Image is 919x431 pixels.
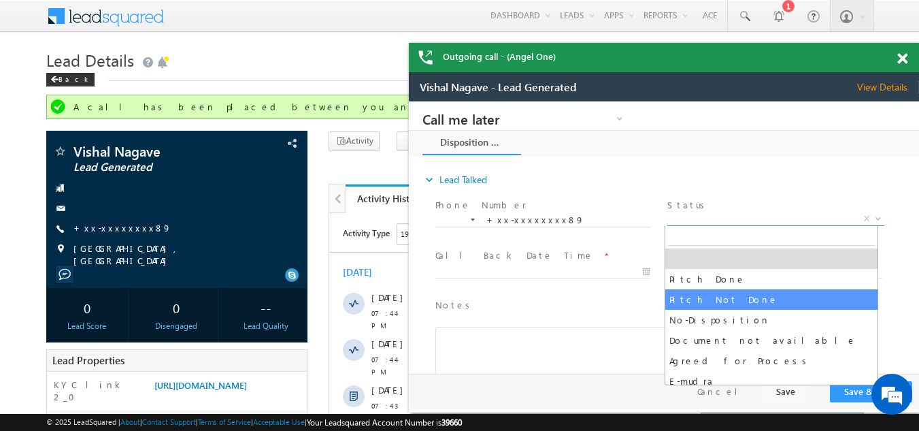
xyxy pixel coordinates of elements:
[42,140,83,165] span: 07:44 PM
[122,93,148,103] span: System
[198,417,251,426] a: Terms of Service
[42,171,73,183] span: [DATE]
[154,379,247,391] a: [URL][DOMAIN_NAME]
[27,225,369,302] div: Rich Text Editor, 40788eee-0fb2-11ec-a811-0adc8a9d82c2__tab1__section1__Notes__Lead__0_lsq-form-m...
[88,125,246,136] span: Owner Assignment Date
[258,97,301,110] label: Status
[68,11,170,31] div: Sales Activity,Email Bounced,Email Link Clicked,Email Marked Spam,Email Opened & 189 more..
[42,125,73,137] span: [DATE]
[18,126,248,323] textarea: Type your message and hit 'Enter'
[205,10,223,31] span: Time
[228,320,303,332] div: Lead Quality
[73,242,284,267] span: [GEOGRAPHIC_DATA], [GEOGRAPHIC_DATA]
[14,10,61,31] span: Activity Type
[42,78,73,91] span: [DATE]
[46,72,101,84] a: Back
[42,187,83,211] span: 07:43 PM
[71,71,229,89] div: Chat with us now
[52,353,124,367] span: Lead Properties
[46,73,95,86] div: Back
[157,93,216,103] span: [DATE] 07:44 PM
[73,222,171,234] a: +xx-xxxxxxxx89
[455,111,461,123] span: X
[329,131,380,151] button: Activity
[50,320,125,332] div: Lead Score
[23,71,57,89] img: d_60004797649_company_0_60004797649
[120,417,140,426] a: About
[54,379,141,403] label: KYC link 2_0
[122,140,148,150] span: System
[256,249,469,270] li: Agreed for Process
[356,192,424,205] div: Activity History
[397,131,448,151] button: Note
[223,7,256,39] div: Minimize live chat window
[14,66,78,91] a: expand_moreLead Talked
[46,416,462,429] span: © 2025 LeadSquared | | | | |
[46,49,134,71] span: Lead Details
[228,295,303,320] div: --
[50,295,125,320] div: 0
[42,94,83,118] span: 07:44 PM
[441,417,462,428] span: 39660
[88,171,398,195] span: Lead Owner changed from to by through .
[346,185,435,213] a: Activity History
[73,161,235,174] span: Lead Generated
[88,139,485,151] span: Added by on
[307,417,462,428] span: Your Leadsquared Account Number is
[73,144,235,158] span: Vishal Nagave
[71,15,114,27] div: 194 Selected
[27,197,66,210] label: Notes
[88,78,246,90] span: Leads pushed - RYNG
[14,29,112,54] a: Disposition Form
[185,334,247,353] em: Start Chat
[139,320,214,332] div: Disengaged
[448,9,510,21] span: View Details
[88,93,485,105] span: Added by on
[256,270,469,290] li: E-mudra
[329,183,396,195] span: Automation
[234,15,261,27] div: All Time
[14,53,58,65] div: [DATE]
[27,148,185,161] label: Call Back Date Time
[256,229,469,249] li: Document not available
[443,50,556,63] span: Outgoing call - (Angel One)
[256,188,469,208] li: Pitch Not Done
[27,97,118,110] label: Phone Number
[14,10,218,25] a: Call me later
[256,167,469,188] li: Pitch Done
[253,417,305,426] a: Acceptable Use
[14,71,27,85] i: expand_more
[253,183,283,195] span: System
[11,9,168,21] span: Vishal Nagave - Lead Generated
[119,183,149,195] span: System
[139,295,214,320] div: 0
[142,417,196,426] a: Contact Support
[163,183,232,195] span: [PERSON_NAME]
[256,208,469,229] li: No-Disposition
[14,11,187,23] span: Call me later
[157,140,216,150] span: [DATE] 07:44 PM
[73,101,849,113] div: A call has been placed between you and +xx-xxxxxxxx89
